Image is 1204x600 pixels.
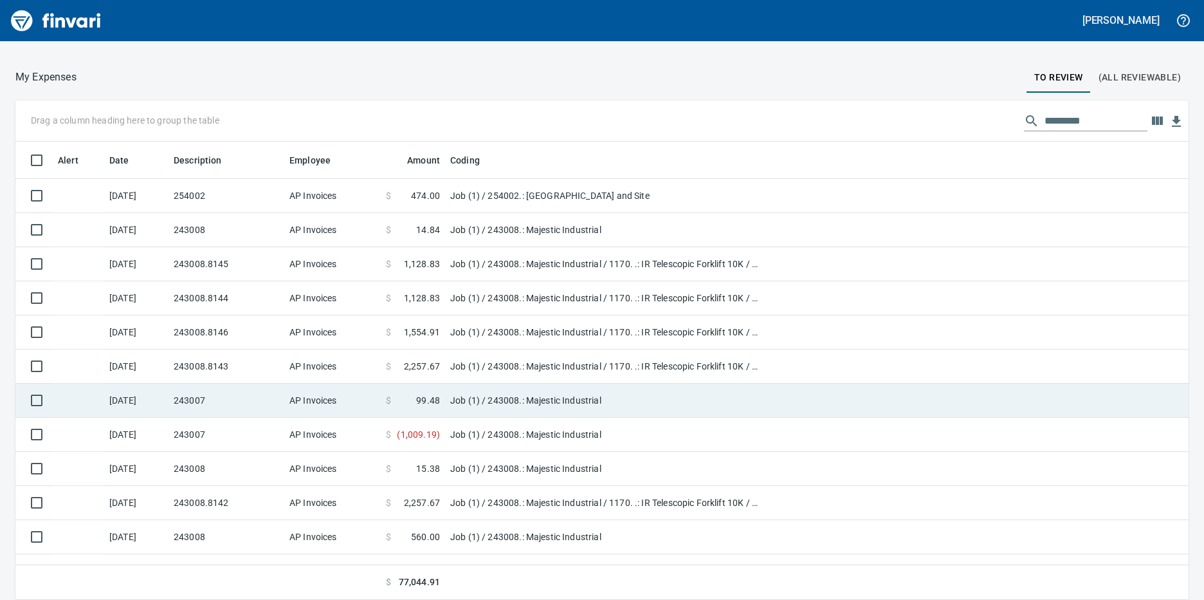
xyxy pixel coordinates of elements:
[411,530,440,543] span: 560.00
[1167,112,1186,131] button: Download Table
[169,247,284,281] td: 243008.8145
[104,554,169,588] td: [DATE]
[445,213,767,247] td: Job (1) / 243008.: Majestic Industrial
[386,462,391,475] span: $
[1034,70,1083,86] span: To Review
[450,153,480,168] span: Coding
[169,213,284,247] td: 243008
[169,554,284,588] td: 243008.8135
[1082,14,1160,27] h5: [PERSON_NAME]
[104,247,169,281] td: [DATE]
[416,462,440,475] span: 15.38
[404,292,440,305] span: 1,128.83
[386,576,391,589] span: $
[169,179,284,213] td: 254002
[8,5,104,36] img: Finvari
[386,428,391,441] span: $
[386,223,391,236] span: $
[289,153,347,168] span: Employee
[169,281,284,315] td: 243008.8144
[284,213,381,247] td: AP Invoices
[104,281,169,315] td: [DATE]
[386,360,391,373] span: $
[169,486,284,520] td: 243008.8142
[445,281,767,315] td: Job (1) / 243008.: Majestic Industrial / 1170. .: IR Telescopic Forklift 10K / 5: Other
[445,247,767,281] td: Job (1) / 243008.: Majestic Industrial / 1170. .: IR Telescopic Forklift 10K / 5: Other
[386,189,391,202] span: $
[284,384,381,418] td: AP Invoices
[1079,10,1163,30] button: [PERSON_NAME]
[386,496,391,509] span: $
[169,520,284,554] td: 243008
[386,326,391,339] span: $
[445,350,767,384] td: Job (1) / 243008.: Majestic Industrial / 1170. .: IR Telescopic Forklift 10K / 5: Other
[445,418,767,452] td: Job (1) / 243008.: Majestic Industrial
[445,315,767,350] td: Job (1) / 243008.: Majestic Industrial / 1170. .: IR Telescopic Forklift 10K / 5: Other
[104,384,169,418] td: [DATE]
[416,394,440,407] span: 99.48
[386,394,391,407] span: $
[1099,70,1181,86] span: (All Reviewable)
[104,179,169,213] td: [DATE]
[284,486,381,520] td: AP Invoices
[404,258,440,270] span: 1,128.83
[1147,111,1167,131] button: Choose columns to display
[109,153,146,168] span: Date
[104,350,169,384] td: [DATE]
[58,153,78,168] span: Alert
[399,576,440,589] span: 77,044.91
[404,496,440,509] span: 2,257.67
[169,384,284,418] td: 243007
[445,554,767,588] td: Job (1) / 243008.: Majestic Industrial / 1170. .: IR Telescopic Forklift 10K / 5: Other
[169,350,284,384] td: 243008.8143
[390,153,440,168] span: Amount
[407,153,440,168] span: Amount
[284,179,381,213] td: AP Invoices
[174,153,239,168] span: Description
[104,486,169,520] td: [DATE]
[174,153,222,168] span: Description
[445,452,767,486] td: Job (1) / 243008.: Majestic Industrial
[397,428,440,441] span: ( 1,009.19 )
[284,247,381,281] td: AP Invoices
[169,418,284,452] td: 243007
[445,520,767,554] td: Job (1) / 243008.: Majestic Industrial
[404,360,440,373] span: 2,257.67
[104,452,169,486] td: [DATE]
[404,326,440,339] span: 1,554.91
[445,384,767,418] td: Job (1) / 243008.: Majestic Industrial
[284,315,381,350] td: AP Invoices
[104,213,169,247] td: [DATE]
[445,486,767,520] td: Job (1) / 243008.: Majestic Industrial / 1170. .: IR Telescopic Forklift 10K / 5: Other
[104,418,169,452] td: [DATE]
[284,350,381,384] td: AP Invoices
[386,530,391,543] span: $
[15,70,77,85] nav: breadcrumb
[109,153,129,168] span: Date
[386,258,391,270] span: $
[284,418,381,452] td: AP Invoices
[104,315,169,350] td: [DATE]
[450,153,497,168] span: Coding
[386,292,391,305] span: $
[31,114,219,127] p: Drag a column heading here to group the table
[411,189,440,202] span: 474.00
[169,315,284,350] td: 243008.8146
[58,153,95,168] span: Alert
[284,554,381,588] td: AP Invoices
[416,223,440,236] span: 14.84
[15,70,77,85] p: My Expenses
[104,520,169,554] td: [DATE]
[169,452,284,486] td: 243008
[445,179,767,213] td: Job (1) / 254002.: [GEOGRAPHIC_DATA] and Site
[289,153,331,168] span: Employee
[284,281,381,315] td: AP Invoices
[284,452,381,486] td: AP Invoices
[284,520,381,554] td: AP Invoices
